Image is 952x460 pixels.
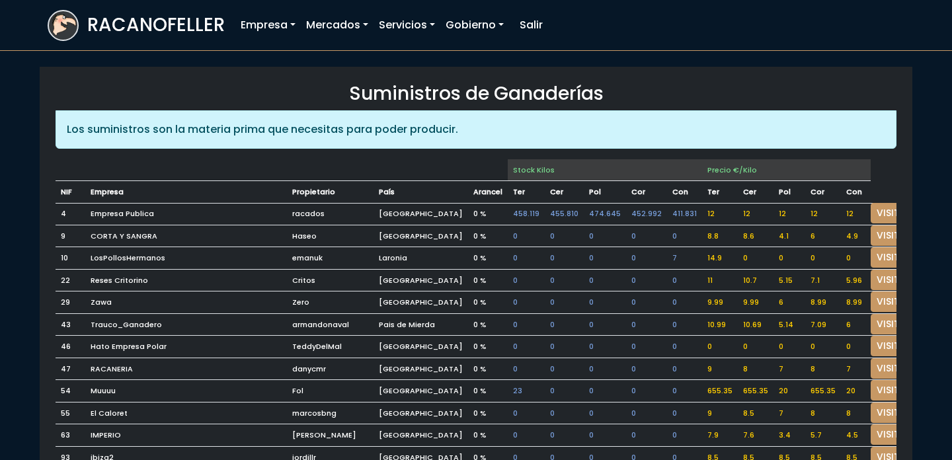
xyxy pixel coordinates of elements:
[841,269,871,291] td: 5.96
[56,247,85,270] td: 10
[702,181,738,204] td: TERNERA
[468,358,508,380] td: 0 %
[508,225,545,247] td: 0
[702,269,738,291] td: 11
[702,225,738,247] td: 8.8
[871,402,918,423] a: VISITAR
[85,291,287,314] td: Zawa
[584,313,626,336] td: 0
[871,424,918,445] a: VISITAR
[48,7,225,44] a: RACANOFELLER
[374,358,468,380] td: [GEOGRAPHIC_DATA]
[841,424,871,447] td: 4.5
[871,358,918,379] a: VISITAR
[545,269,584,291] td: 0
[287,181,374,204] td: Propietario
[841,313,871,336] td: 6
[871,247,918,268] a: VISITAR
[626,402,667,424] td: 0
[773,336,805,358] td: 0
[841,402,871,424] td: 8
[287,225,374,247] td: Haseo
[468,313,508,336] td: 0 %
[773,291,805,314] td: 6
[626,247,667,270] td: 0
[85,402,287,424] td: El Caloret
[287,336,374,358] td: TeddyDelMal
[468,203,508,225] td: 0 %
[702,402,738,424] td: 9
[468,225,508,247] td: 0 %
[584,336,626,358] td: 0
[374,225,468,247] td: [GEOGRAPHIC_DATA]
[508,402,545,424] td: 0
[773,424,805,447] td: 3.4
[841,358,871,380] td: 7
[508,380,545,402] td: 23
[738,247,773,270] td: 0
[702,291,738,314] td: 9.99
[738,336,773,358] td: 0
[56,269,85,291] td: 22
[374,424,468,447] td: [GEOGRAPHIC_DATA]
[545,225,584,247] td: 0
[56,402,85,424] td: 55
[468,424,508,447] td: 0 %
[667,291,702,314] td: 0
[738,380,773,402] td: 655.35
[667,203,702,225] td: 411.831
[805,336,841,358] td: 0
[468,380,508,402] td: 0 %
[87,14,225,36] h3: RACANOFELLER
[56,358,85,380] td: 47
[871,203,918,223] a: VISITAR
[626,380,667,402] td: 0
[584,291,626,314] td: 0
[545,424,584,447] td: 0
[287,358,374,380] td: danycmr
[287,313,374,336] td: armandonaval
[468,402,508,424] td: 0 %
[667,269,702,291] td: 0
[85,424,287,447] td: IMPERIO
[287,380,374,402] td: Fol
[667,225,702,247] td: 0
[841,247,871,270] td: 0
[301,12,374,38] a: Mercados
[374,247,468,270] td: Laronia
[773,181,805,204] td: POLLO
[805,358,841,380] td: 8
[287,247,374,270] td: emanuk
[738,203,773,225] td: 12
[702,424,738,447] td: 7.9
[374,313,468,336] td: Pais de Mierda
[584,424,626,447] td: 0
[773,402,805,424] td: 7
[508,247,545,270] td: 0
[626,269,667,291] td: 0
[85,358,287,380] td: RACANERIA
[545,358,584,380] td: 0
[545,181,584,204] td: CERDO
[508,313,545,336] td: 0
[667,380,702,402] td: 0
[667,181,702,204] td: CONEJO
[626,313,667,336] td: 0
[374,269,468,291] td: [GEOGRAPHIC_DATA]
[508,291,545,314] td: 0
[85,225,287,247] td: CORTA Y SANGRA
[773,225,805,247] td: 4.1
[667,424,702,447] td: 0
[841,203,871,225] td: 12
[738,424,773,447] td: 7.6
[85,203,287,225] td: Empresa Publica
[85,380,287,402] td: Muuuu
[667,358,702,380] td: 0
[56,203,85,225] td: 4
[841,380,871,402] td: 20
[85,313,287,336] td: Trauco_Ganadero
[871,336,918,356] a: VISITAR
[468,247,508,270] td: 0 %
[626,424,667,447] td: 0
[871,314,918,334] a: VISITAR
